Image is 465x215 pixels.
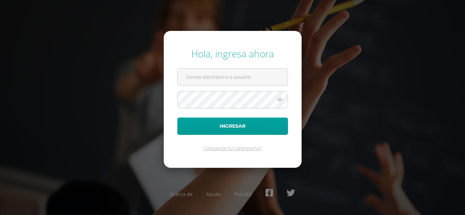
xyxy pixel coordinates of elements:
[178,69,288,85] input: Correo electrónico o usuario
[234,191,252,197] a: Presskit
[206,191,221,197] a: Ayuda
[177,47,288,60] div: Hola, ingresa ahora
[170,191,193,197] a: Acerca de
[177,118,288,135] button: Ingresar
[203,145,262,151] a: ¿Olvidaste tu contraseña?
